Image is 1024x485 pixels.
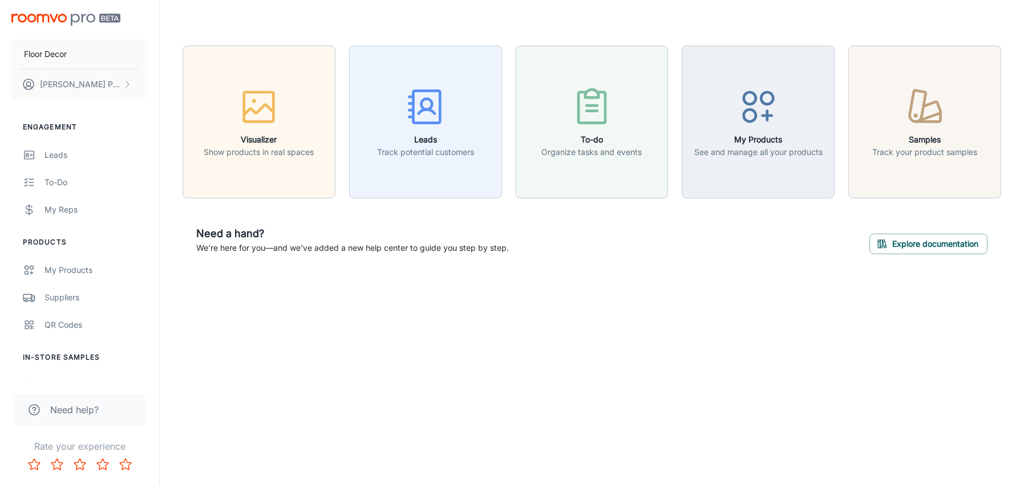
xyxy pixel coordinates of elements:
div: To-do [44,176,148,189]
button: SamplesTrack your product samples [848,46,1001,198]
p: [PERSON_NAME] Phoenix [40,78,120,91]
p: Floor Decor [24,48,67,60]
a: LeadsTrack potential customers [349,115,502,127]
button: Floor Decor [11,39,148,69]
p: See and manage all your products [694,146,823,158]
p: Track potential customers [377,146,474,158]
button: LeadsTrack potential customers [349,46,502,198]
button: To-doOrganize tasks and events [516,46,669,198]
div: Suppliers [44,291,148,304]
h6: To-do [541,133,642,146]
button: [PERSON_NAME] Phoenix [11,70,148,99]
div: Leads [44,149,148,161]
a: My ProductsSee and manage all your products [682,115,835,127]
h6: My Products [694,133,823,146]
button: My ProductsSee and manage all your products [682,46,835,198]
h6: Visualizer [204,133,314,146]
p: Track your product samples [872,146,977,158]
h6: Need a hand? [196,226,509,242]
button: VisualizerShow products in real spaces [183,46,335,198]
img: Roomvo PRO Beta [11,14,120,26]
div: My Products [44,264,148,276]
h6: Samples [872,133,977,146]
a: SamplesTrack your product samples [848,115,1001,127]
p: Organize tasks and events [541,146,642,158]
p: Show products in real spaces [204,146,314,158]
h6: Leads [377,133,474,146]
a: To-doOrganize tasks and events [516,115,669,127]
a: Explore documentation [869,237,987,248]
button: Explore documentation [869,234,987,254]
div: My Reps [44,203,148,216]
p: We're here for you—and we've added a new help center to guide you step by step. [196,242,509,254]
